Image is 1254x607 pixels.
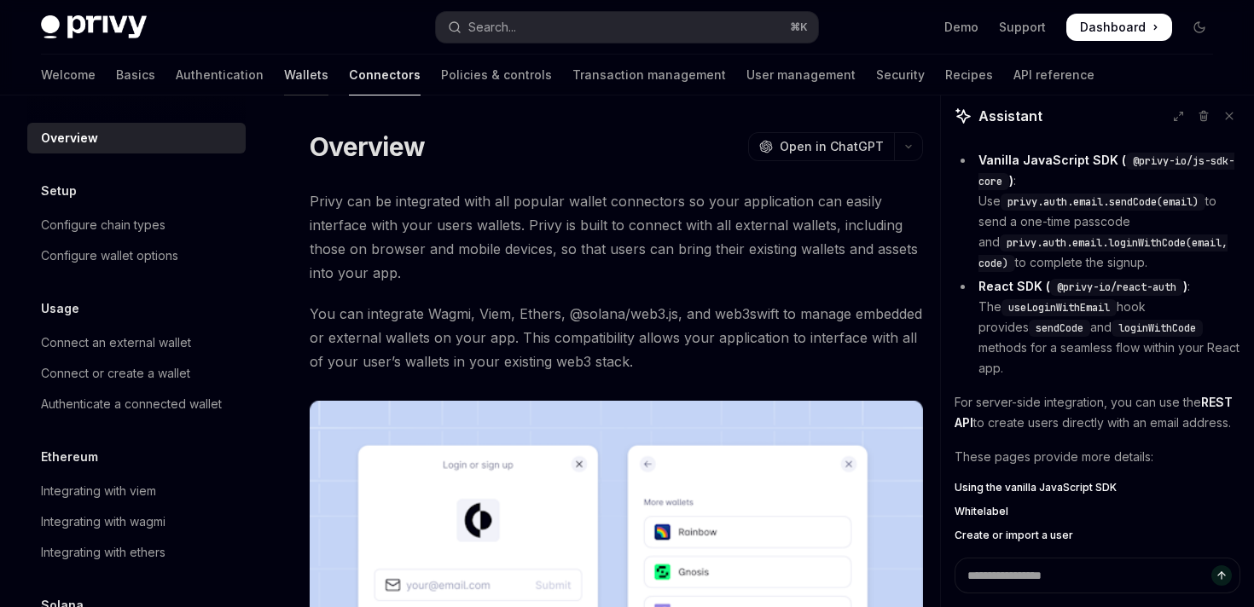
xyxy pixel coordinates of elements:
[41,394,222,414] div: Authenticate a connected wallet
[41,15,147,39] img: dark logo
[978,106,1042,126] span: Assistant
[1080,19,1146,36] span: Dashboard
[746,55,856,95] a: User management
[1013,55,1094,95] a: API reference
[27,240,246,271] a: Configure wallet options
[176,55,264,95] a: Authentication
[955,150,1240,273] li: : Use to send a one-time passcode and to complete the signup.
[41,332,191,353] div: Connect an external wallet
[572,55,726,95] a: Transaction management
[1118,321,1196,335] span: loginWithCode
[955,529,1240,542] a: Create or import a user
[41,128,98,148] div: Overview
[1186,14,1213,41] button: Toggle dark mode
[436,12,817,43] button: Open search
[310,189,923,285] span: Privy can be integrated with all popular wallet connectors so your application can easily interfa...
[1007,195,1199,209] span: privy.auth.email.sendCode(email)
[27,358,246,389] a: Connect or create a wallet
[999,19,1046,36] a: Support
[955,558,1240,593] textarea: Ask a question...
[978,153,1234,188] strong: Vanilla JavaScript SDK ( )
[41,542,165,563] div: Integrating with ethers
[978,154,1234,188] span: @privy-io/js-sdk-core
[955,505,1240,518] a: Whitelabel
[41,298,79,319] h5: Usage
[876,55,925,95] a: Security
[116,55,155,95] a: Basics
[41,363,190,384] div: Connect or create a wallet
[284,55,328,95] a: Wallets
[780,138,884,155] span: Open in ChatGPT
[978,279,1187,293] strong: React SDK ( )
[41,246,178,266] div: Configure wallet options
[955,529,1073,542] span: Create or import a user
[41,447,98,467] h5: Ethereum
[27,506,246,537] a: Integrating with wagmi
[468,17,516,38] div: Search...
[41,215,165,235] div: Configure chain types
[955,395,1233,430] strong: REST API
[1057,280,1176,294] span: @privy-io/react-auth
[955,447,1240,467] p: These pages provide more details:
[41,481,156,501] div: Integrating with viem
[978,236,1228,270] span: privy.auth.email.loginWithCode(email, code)
[27,123,246,153] a: Overview
[944,19,978,36] a: Demo
[1008,301,1110,315] span: useLoginWithEmail
[41,512,165,532] div: Integrating with wagmi
[1036,321,1083,335] span: sendCode
[41,55,96,95] a: Welcome
[27,476,246,506] a: Integrating with viem
[955,392,1240,433] p: For server-side integration, you can use the to create users directly with an email address.
[945,55,993,95] a: Recipes
[27,537,246,568] a: Integrating with ethers
[955,276,1240,379] li: : The hook provides and methods for a seamless flow within your React app.
[349,55,421,95] a: Connectors
[1066,14,1172,41] a: Dashboard
[441,55,552,95] a: Policies & controls
[27,210,246,240] a: Configure chain types
[790,20,808,34] span: ⌘ K
[955,481,1117,494] span: Using the vanilla JavaScript SDK
[310,131,425,162] h1: Overview
[27,327,246,358] a: Connect an external wallet
[748,132,894,161] button: Open in ChatGPT
[310,302,923,373] span: You can integrate Wagmi, Viem, Ethers, @solana/web3.js, and web3swift to manage embedded or exter...
[955,481,1240,494] a: Using the vanilla JavaScript SDK
[41,181,77,201] h5: Setup
[1211,565,1232,586] button: Send message
[955,505,1008,518] span: Whitelabel
[27,389,246,419] a: Authenticate a connected wallet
